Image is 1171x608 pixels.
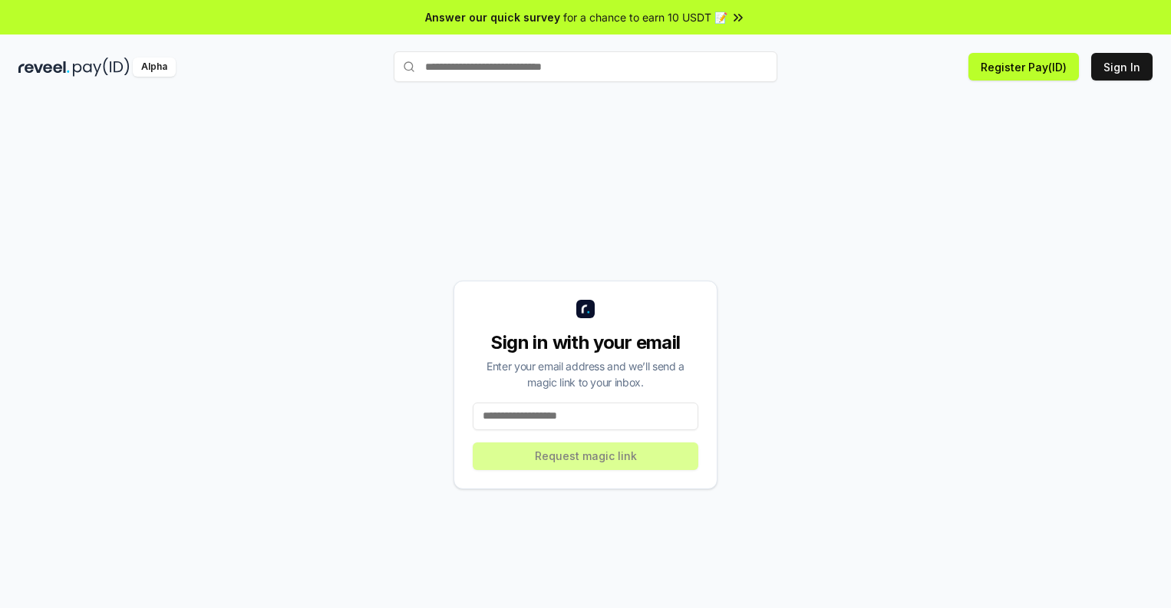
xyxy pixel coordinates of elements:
button: Register Pay(ID) [968,53,1079,81]
span: Answer our quick survey [425,9,560,25]
div: Enter your email address and we’ll send a magic link to your inbox. [473,358,698,390]
img: pay_id [73,58,130,77]
img: logo_small [576,300,595,318]
div: Sign in with your email [473,330,698,355]
span: for a chance to earn 10 USDT 📝 [563,9,727,25]
button: Sign In [1091,53,1153,81]
img: reveel_dark [18,58,70,77]
div: Alpha [133,58,176,77]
